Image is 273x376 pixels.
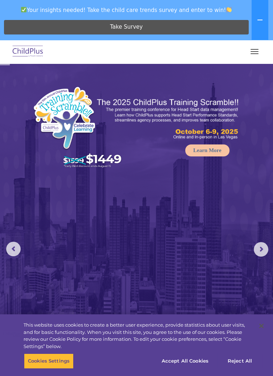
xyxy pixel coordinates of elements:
[110,21,142,33] span: Take Survey
[24,353,74,369] button: Cookies Settings
[4,20,249,34] a: Take Survey
[117,42,140,48] span: Last name
[21,7,26,12] img: ✅
[3,3,250,17] span: Your insights needed! Take the child care trends survey and enter to win!
[158,353,212,369] button: Accept All Cookies
[117,72,148,77] span: Phone number
[253,318,269,334] button: Close
[185,144,229,156] a: Learn More
[226,7,232,12] img: 👏
[24,322,253,350] div: This website uses cookies to create a better user experience, provide statistics about user visit...
[217,353,262,369] button: Reject All
[11,43,45,60] img: ChildPlus by Procare Solutions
